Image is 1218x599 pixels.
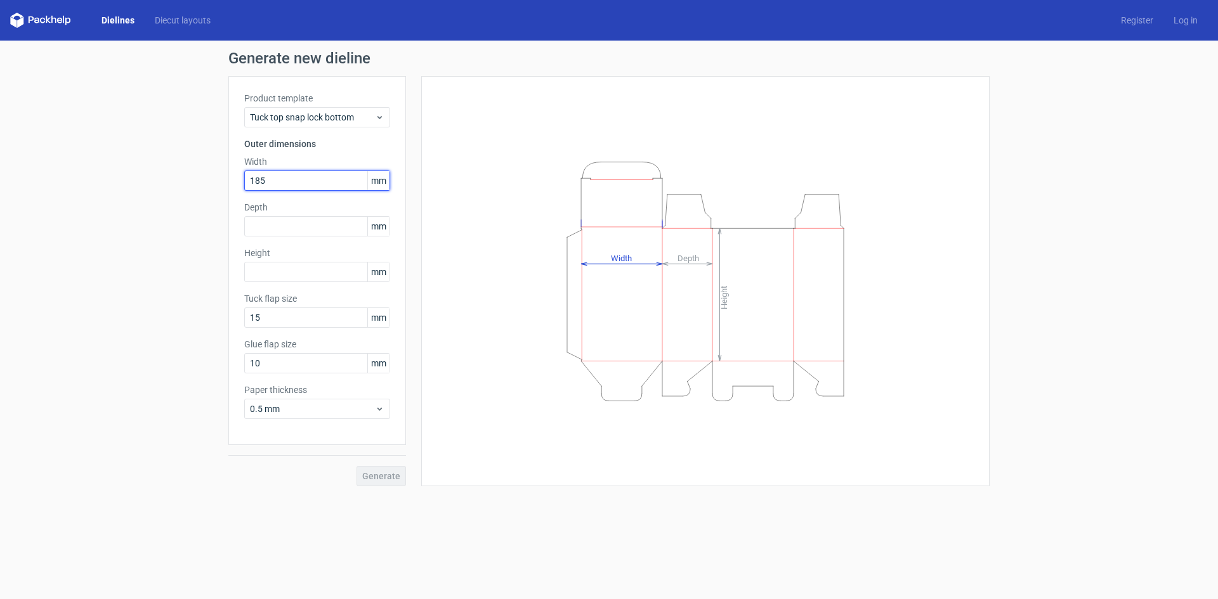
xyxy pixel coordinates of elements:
[145,14,221,27] a: Diecut layouts
[719,285,729,309] tspan: Height
[367,354,390,373] span: mm
[250,111,375,124] span: Tuck top snap lock bottom
[244,338,390,351] label: Glue flap size
[367,308,390,327] span: mm
[367,262,390,281] span: mm
[1163,14,1208,27] a: Log in
[228,51,990,66] h1: Generate new dieline
[244,383,390,396] label: Paper thickness
[244,201,390,214] label: Depth
[1111,14,1163,27] a: Register
[367,171,390,190] span: mm
[250,403,375,415] span: 0.5 mm
[244,247,390,259] label: Height
[367,217,390,236] span: mm
[244,92,390,105] label: Product template
[678,253,699,262] tspan: Depth
[611,253,632,262] tspan: Width
[244,155,390,168] label: Width
[91,14,145,27] a: Dielines
[244,292,390,305] label: Tuck flap size
[244,138,390,150] h3: Outer dimensions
